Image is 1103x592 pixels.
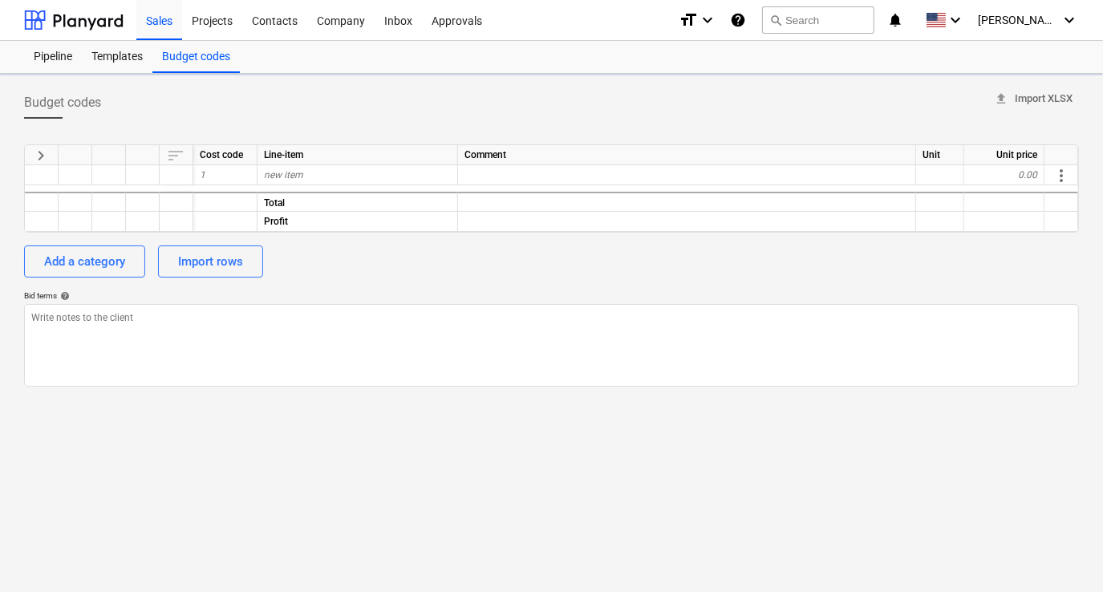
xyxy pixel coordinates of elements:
[994,90,1073,108] span: Import XLSX
[200,169,205,180] span: 1
[258,192,458,212] div: Total
[887,10,903,30] i: notifications
[987,87,1079,112] button: Import XLSX
[964,165,1044,185] div: 0.00
[978,14,1058,26] span: [PERSON_NAME]
[24,290,1079,301] div: Bid terms
[1060,10,1079,30] i: keyboard_arrow_down
[762,6,874,34] button: Search
[44,251,125,272] div: Add a category
[698,10,717,30] i: keyboard_arrow_down
[82,41,152,73] a: Templates
[1052,166,1071,185] span: More actions
[152,41,240,73] a: Budget codes
[994,91,1008,106] span: upload
[946,10,965,30] i: keyboard_arrow_down
[964,145,1044,165] div: Unit price
[679,10,698,30] i: format_size
[458,145,916,165] div: Comment
[730,10,746,30] i: Knowledge base
[158,245,263,278] button: Import rows
[769,14,782,26] span: search
[264,169,303,180] span: new item
[31,146,51,165] span: Expand all categories
[24,41,82,73] a: Pipeline
[258,145,458,165] div: Line-item
[193,145,258,165] div: Cost code
[258,212,458,232] div: Profit
[24,93,101,112] span: Budget codes
[57,291,70,301] span: help
[1023,515,1103,592] iframe: Chat Widget
[24,245,145,278] button: Add a category
[178,251,243,272] div: Import rows
[916,145,964,165] div: Unit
